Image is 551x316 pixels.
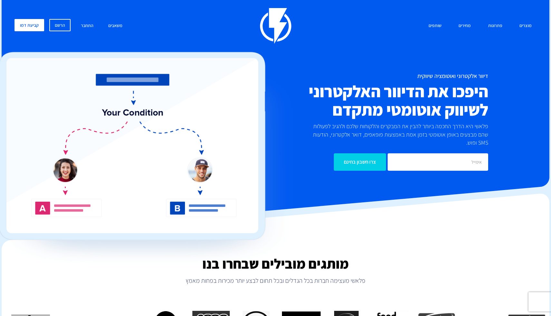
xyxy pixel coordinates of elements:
[237,73,488,79] h1: דיוור אלקטרוני ואוטומציה שיווקית
[334,153,386,171] input: צרו חשבון בחינם
[483,19,507,33] a: פתרונות
[302,122,488,147] p: פלאשי היא הדרך החכמה ביותר להבין את המבקרים והלקוחות שלכם ולהגיב לפעולות שהם מבצעים באופן אוטומטי...
[388,153,488,171] input: אימייל
[49,19,71,31] a: הרשם
[76,19,98,33] a: התחבר
[15,19,44,31] a: קביעת דמו
[237,82,488,119] h2: היפכו את הדיוור האלקטרוני לשיווק אוטומטי מתקדם
[2,256,549,271] h2: מותגים מובילים שבחרו בנו
[2,276,549,285] p: פלאשי מעצימה חברות בכל הגדלים ובכל תחום לבצע יותר מכירות בפחות מאמץ
[515,19,536,33] a: מוצרים
[103,19,127,33] a: משאבים
[454,19,476,33] a: מחירים
[424,19,446,33] a: שותפים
